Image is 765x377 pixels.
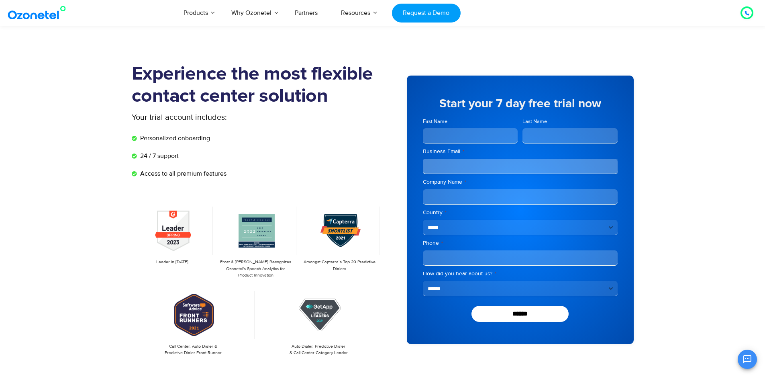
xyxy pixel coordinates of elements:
span: Access to all premium features [138,169,226,178]
label: Company Name [423,178,618,186]
button: Open chat [738,350,757,369]
p: Call Center, Auto Dialer & Predictive Dialer Front Runner [136,343,251,357]
span: 24 / 7 support [138,151,179,161]
p: Your trial account includes: [132,111,322,123]
h1: Experience the most flexible contact center solution [132,63,383,107]
p: Frost & [PERSON_NAME] Recognizes Ozonetel's Speech Analytics for Product Innovation [219,259,292,279]
h5: Start your 7 day free trial now [423,98,618,110]
span: Personalized onboarding [138,133,210,143]
label: Business Email [423,148,618,156]
p: Auto Dialer, Predictive Dialer & Call Center Category Leader [261,343,376,357]
a: Request a Demo [392,4,461,23]
label: How did you hear about us? [423,270,618,278]
label: First Name [423,118,518,125]
p: Leader in [DATE] [136,259,209,266]
p: Amongst Capterra’s Top 20 Predictive Dialers [303,259,376,272]
label: Country [423,209,618,217]
label: Last Name [522,118,618,125]
label: Phone [423,239,618,247]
